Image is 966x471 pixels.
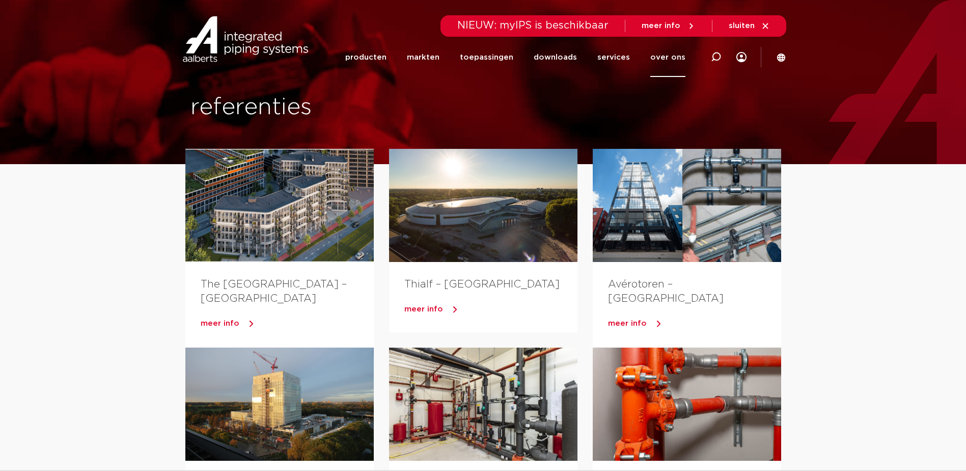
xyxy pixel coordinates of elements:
[460,38,513,77] a: toepassingen
[404,302,577,317] a: meer info
[201,320,239,327] span: meer info
[608,316,781,331] a: meer info
[642,22,680,30] span: meer info
[597,38,630,77] a: services
[642,21,696,31] a: meer info
[729,22,755,30] span: sluiten
[650,38,685,77] a: over ons
[345,38,387,77] a: producten
[201,279,347,304] a: The [GEOGRAPHIC_DATA] – [GEOGRAPHIC_DATA]
[729,21,770,31] a: sluiten
[608,279,724,304] a: Avérotoren – [GEOGRAPHIC_DATA]
[345,38,685,77] nav: Menu
[407,38,439,77] a: markten
[608,320,647,327] span: meer info
[190,91,478,124] h1: referenties
[404,279,560,290] a: Thialf – [GEOGRAPHIC_DATA]
[534,38,577,77] a: downloads
[457,20,609,31] span: NIEUW: myIPS is beschikbaar
[201,316,374,331] a: meer info
[404,305,443,313] span: meer info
